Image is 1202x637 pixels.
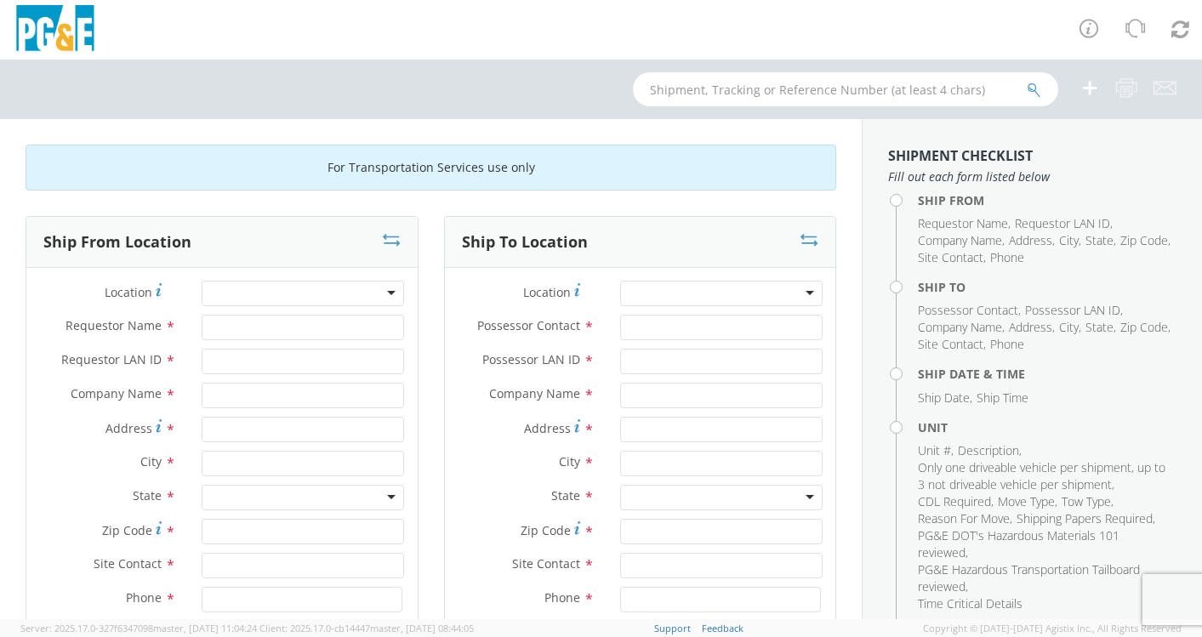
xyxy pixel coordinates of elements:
li: , [918,319,1005,336]
a: Support [654,622,691,634]
span: Zip Code [1120,319,1168,335]
li: , [1025,302,1123,319]
span: CDL Required [918,493,991,509]
span: Reason For Move [918,510,1010,526]
li: , [1015,215,1113,232]
li: , [1009,319,1055,336]
span: master, [DATE] 08:44:05 [370,622,474,634]
li: , [1009,232,1055,249]
a: Feedback [702,622,743,634]
span: Zip Code [1120,232,1168,248]
span: Address [1009,319,1052,335]
img: pge-logo-06675f144f4cfa6a6814.png [13,5,98,55]
span: Address [1009,232,1052,248]
h4: Ship Date & Time [918,367,1176,380]
span: Possessor LAN ID [482,351,580,367]
li: , [918,493,994,510]
span: State [1085,319,1114,335]
span: Address [105,420,152,436]
span: Client: 2025.17.0-cb14447 [259,622,474,634]
span: Requestor LAN ID [1015,215,1110,231]
h3: Ship From Location [43,234,191,251]
span: Possessor LAN ID [1025,302,1120,318]
span: Zip Code [521,522,571,538]
span: Company Name [918,319,1002,335]
li: , [1059,319,1081,336]
li: , [918,215,1011,232]
span: Description [958,442,1019,458]
span: Location [523,284,571,300]
li: , [918,561,1172,595]
span: Only one driveable vehicle per shipment, up to 3 not driveable vehicle per shipment [918,459,1165,492]
span: City [559,453,580,469]
li: , [1062,493,1114,510]
li: , [918,302,1021,319]
span: Company Name [918,232,1002,248]
span: Ship Time [977,390,1028,406]
span: Shipping Papers Required [1017,510,1153,526]
span: State [1085,232,1114,248]
h3: Ship To Location [462,234,588,251]
input: Shipment, Tracking or Reference Number (at least 4 chars) [633,72,1058,106]
span: Company Name [489,385,580,401]
div: For Transportation Services use only [26,145,836,191]
li: , [918,390,972,407]
li: , [1017,510,1155,527]
li: , [918,442,954,459]
span: Requestor Name [66,317,162,333]
span: City [1059,232,1079,248]
span: Site Contact [512,555,580,572]
span: Tow Type [1062,493,1111,509]
span: Phone [126,589,162,606]
span: Company Name [71,385,162,401]
span: Fill out each form listed below [888,168,1176,185]
li: , [918,249,986,266]
span: Server: 2025.17.0-327f6347098 [20,622,257,634]
span: Zip Code [102,522,152,538]
span: State [551,487,580,503]
li: , [918,336,986,353]
span: Site Contact [918,336,983,352]
li: , [1085,232,1116,249]
span: City [1059,319,1079,335]
span: master, [DATE] 11:04:24 [153,622,257,634]
li: , [918,232,1005,249]
span: Copyright © [DATE]-[DATE] Agistix Inc., All Rights Reserved [923,622,1182,635]
li: , [1120,232,1171,249]
span: Requestor Name [918,215,1008,231]
h4: Ship From [918,194,1176,207]
li: , [1059,232,1081,249]
span: Phone [990,249,1024,265]
span: Site Contact [918,249,983,265]
li: , [1120,319,1171,336]
li: , [918,527,1172,561]
span: Phone [544,589,580,606]
span: Possessor Contact [918,302,1018,318]
span: City [140,453,162,469]
li: , [1085,319,1116,336]
span: Time Critical Details [918,595,1023,611]
li: , [958,442,1022,459]
span: Phone [990,336,1024,352]
h4: Unit [918,421,1176,434]
h4: Ship To [918,281,1176,293]
span: Unit # [918,442,951,458]
span: Ship Date [918,390,970,406]
li: , [918,459,1172,493]
span: PG&E DOT's Hazardous Materials 101 reviewed [918,527,1119,560]
strong: Shipment Checklist [888,146,1033,165]
li: , [918,510,1012,527]
span: Move Type [998,493,1055,509]
span: Address [524,420,571,436]
span: Site Contact [94,555,162,572]
li: , [998,493,1057,510]
span: PG&E Hazardous Transportation Tailboard reviewed [918,561,1140,594]
span: Requestor LAN ID [61,351,162,367]
span: Location [105,284,152,300]
span: Possessor Contact [477,317,580,333]
span: State [133,487,162,503]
